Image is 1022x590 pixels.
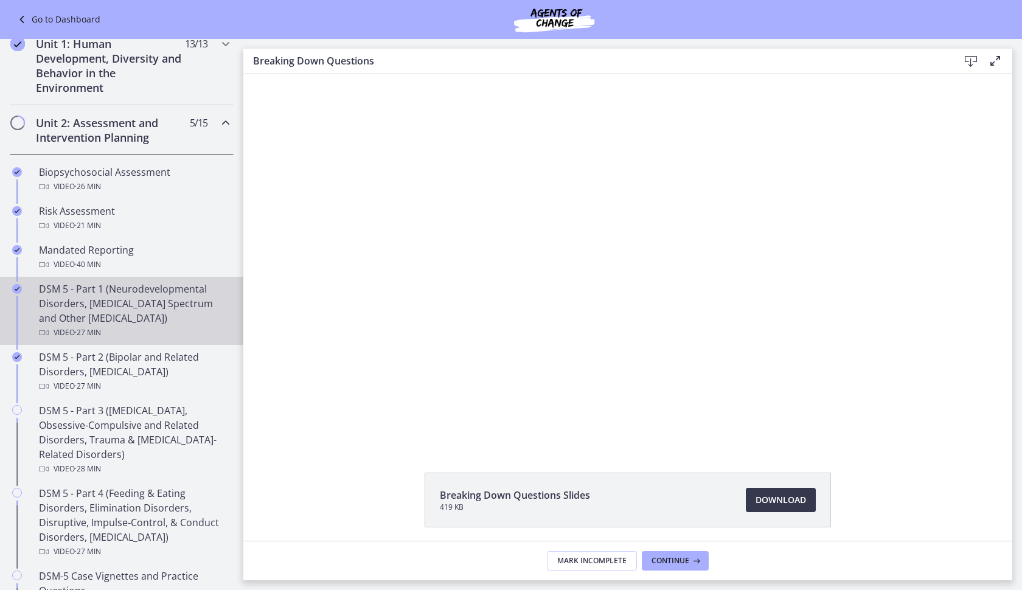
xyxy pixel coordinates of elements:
[652,556,689,566] span: Continue
[440,502,590,512] span: 419 KB
[39,544,229,559] div: Video
[39,257,229,272] div: Video
[39,204,229,233] div: Risk Assessment
[39,350,229,394] div: DSM 5 - Part 2 (Bipolar and Related Disorders, [MEDICAL_DATA])
[642,551,709,571] button: Continue
[243,74,1012,445] iframe: Video Lesson
[15,12,100,27] a: Go to Dashboard
[75,179,101,194] span: · 26 min
[190,116,207,130] span: 5 / 15
[75,257,101,272] span: · 40 min
[440,488,590,502] span: Breaking Down Questions Slides
[253,54,939,68] h3: Breaking Down Questions
[36,36,184,95] h2: Unit 1: Human Development, Diversity and Behavior in the Environment
[12,352,22,362] i: Completed
[12,206,22,216] i: Completed
[185,36,207,51] span: 13 / 13
[39,179,229,194] div: Video
[12,284,22,294] i: Completed
[39,165,229,194] div: Biopsychosocial Assessment
[75,544,101,559] span: · 27 min
[39,403,229,476] div: DSM 5 - Part 3 ([MEDICAL_DATA], Obsessive-Compulsive and Related Disorders, Trauma & [MEDICAL_DAT...
[36,116,184,145] h2: Unit 2: Assessment and Intervention Planning
[39,282,229,340] div: DSM 5 - Part 1 (Neurodevelopmental Disorders, [MEDICAL_DATA] Spectrum and Other [MEDICAL_DATA])
[557,556,627,566] span: Mark Incomplete
[12,167,22,177] i: Completed
[75,325,101,340] span: · 27 min
[12,245,22,255] i: Completed
[75,462,101,476] span: · 28 min
[39,325,229,340] div: Video
[39,486,229,559] div: DSM 5 - Part 4 (Feeding & Eating Disorders, Elimination Disorders, Disruptive, Impulse-Control, &...
[547,551,637,571] button: Mark Incomplete
[39,462,229,476] div: Video
[75,218,101,233] span: · 21 min
[39,243,229,272] div: Mandated Reporting
[75,379,101,394] span: · 27 min
[746,488,816,512] a: Download
[481,5,627,34] img: Agents of Change
[756,493,806,507] span: Download
[10,36,25,51] i: Completed
[39,379,229,394] div: Video
[39,218,229,233] div: Video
